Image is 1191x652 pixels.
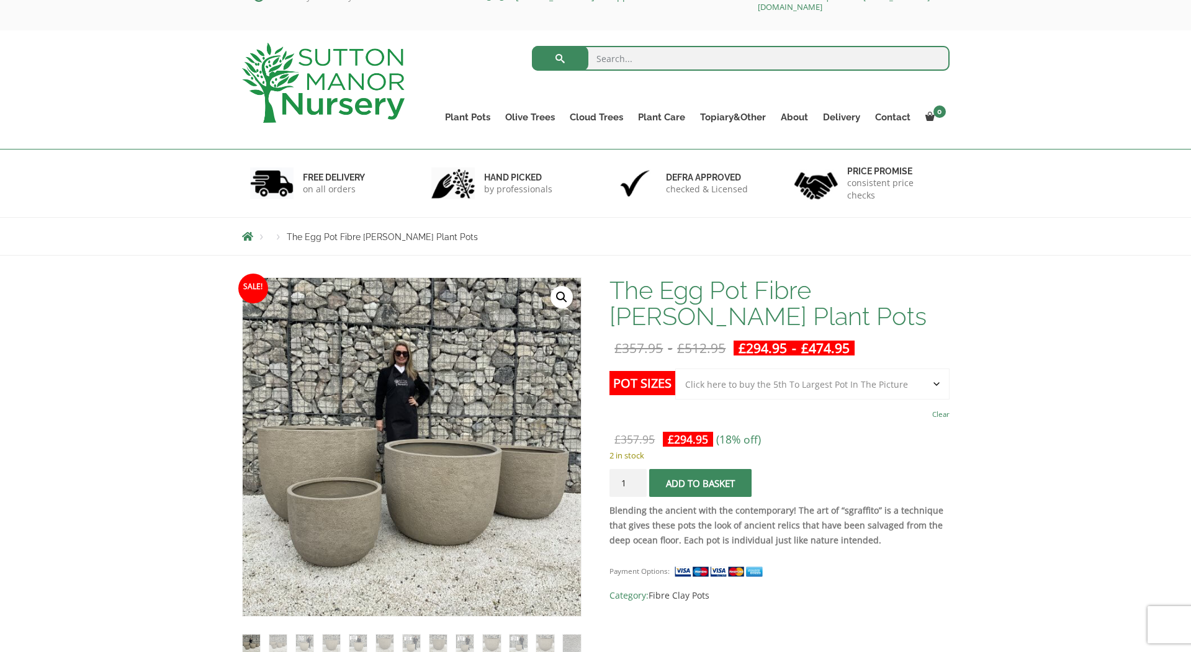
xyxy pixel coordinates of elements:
img: 1.jpg [250,167,294,199]
a: Delivery [816,109,868,126]
img: logo [242,43,405,123]
p: consistent price checks [847,177,942,202]
span: 0 [933,105,946,118]
a: View full-screen image gallery [551,286,573,308]
img: The Egg Pot Fibre Clay Champagne Plant Pots [243,635,260,652]
a: Clear options [932,406,950,423]
span: £ [677,339,685,357]
img: The Egg Pot Fibre Clay Champagne Plant Pots - Image 9 [456,635,474,652]
span: Category: [609,588,949,603]
small: Payment Options: [609,566,670,576]
bdi: 294.95 [668,432,708,447]
p: by professionals [484,183,552,195]
h6: FREE DELIVERY [303,172,365,183]
h6: hand picked [484,172,552,183]
span: £ [668,432,674,447]
p: checked & Licensed [666,183,748,195]
a: Fibre Clay Pots [649,589,709,601]
img: The Egg Pot Fibre Clay Champagne Plant Pots - Image 5 [349,635,367,652]
a: About [773,109,816,126]
span: (18% off) [716,432,761,447]
span: £ [739,339,746,357]
bdi: 357.95 [614,432,655,447]
span: Sale! [238,274,268,303]
bdi: 474.95 [801,339,850,357]
span: £ [614,432,621,447]
ins: - [734,341,855,355]
a: 0 [918,109,950,126]
a: Contact [868,109,918,126]
h6: Price promise [847,166,942,177]
img: The Egg Pot Fibre Clay Champagne Plant Pots - Image 3 [296,635,313,652]
a: Topiary&Other [693,109,773,126]
img: The Egg Pot Fibre Clay Champagne Plant Pots - Image 2 [269,635,287,652]
h6: Defra approved [666,172,748,183]
span: £ [614,339,622,357]
img: 2.jpg [431,167,475,199]
strong: Blending the ancient with the contemporary! The art of “sgraffito” is a technique that gives thes... [609,504,943,546]
img: The Egg Pot Fibre Clay Champagne Plant Pots - Image 6 [376,635,393,652]
label: Pot Sizes [609,371,675,395]
a: Plant Care [631,109,693,126]
a: Cloud Trees [562,109,631,126]
bdi: 357.95 [614,339,663,357]
input: Search... [532,46,950,71]
bdi: 512.95 [677,339,726,357]
img: 4.jpg [794,164,838,202]
a: Olive Trees [498,109,562,126]
img: 3.jpg [613,167,657,199]
img: The Egg Pot Fibre Clay Champagne Plant Pots - Image 7 [403,635,420,652]
img: payment supported [674,565,767,578]
bdi: 294.95 [739,339,787,357]
img: The Egg Pot Fibre Clay Champagne Plant Pots - Image 10 [483,635,500,652]
img: The Egg Pot Fibre Clay Champagne Plant Pots - Image 12 [536,635,554,652]
span: £ [801,339,809,357]
p: 2 in stock [609,448,949,463]
span: The Egg Pot Fibre [PERSON_NAME] Plant Pots [287,232,478,242]
img: The Egg Pot Fibre Clay Champagne Plant Pots - Image 8 [429,635,447,652]
p: on all orders [303,183,365,195]
nav: Breadcrumbs [242,231,950,241]
del: - [609,341,730,355]
img: The Egg Pot Fibre Clay Champagne Plant Pots - Image 13 [563,635,580,652]
input: Product quantity [609,469,647,497]
img: The Egg Pot Fibre Clay Champagne Plant Pots - Image 4 [323,635,340,652]
a: Plant Pots [438,109,498,126]
button: Add to basket [649,469,752,497]
h1: The Egg Pot Fibre [PERSON_NAME] Plant Pots [609,277,949,329]
img: The Egg Pot Fibre Clay Champagne Plant Pots - Image 11 [510,635,527,652]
